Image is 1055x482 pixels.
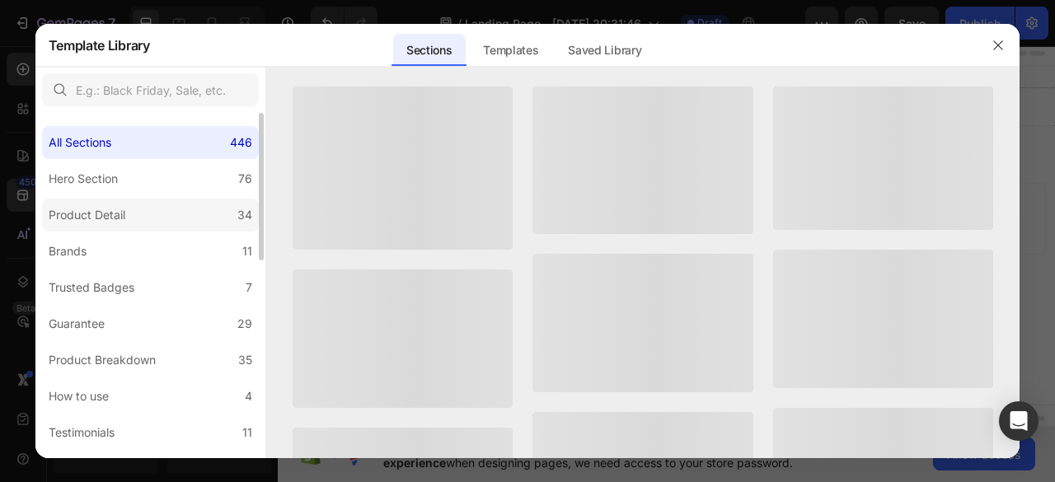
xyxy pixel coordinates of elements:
[317,210,417,227] div: Choose templates
[210,78,298,91] div: Drop element here
[444,231,532,246] span: from URL or image
[49,169,118,189] div: Hero Section
[309,231,422,246] span: inspired by CRO experts
[49,241,87,261] div: Brands
[237,205,252,225] div: 34
[711,78,799,91] div: Drop element here
[238,169,252,189] div: 76
[49,386,109,406] div: How to use
[456,173,534,190] span: Add section
[49,314,105,334] div: Guarantee
[246,278,252,297] div: 7
[49,205,125,225] div: Product Detail
[238,350,252,370] div: 35
[49,423,115,442] div: Testimonials
[999,401,1039,441] div: Open Intercom Messenger
[567,210,668,227] div: Add blank section
[555,231,678,246] span: then drag & drop elements
[42,73,259,106] input: E.g.: Black Friday, Sale, etc.
[49,278,134,297] div: Trusted Badges
[470,34,551,67] div: Templates
[49,133,111,152] div: All Sections
[447,210,533,227] div: Generate layout
[393,34,465,67] div: Sections
[242,241,252,261] div: 11
[49,24,150,67] h2: Template Library
[245,386,252,406] div: 4
[49,350,156,370] div: Product Breakdown
[230,133,252,152] div: 446
[555,34,654,67] div: Saved Library
[242,423,252,442] div: 11
[237,314,252,334] div: 29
